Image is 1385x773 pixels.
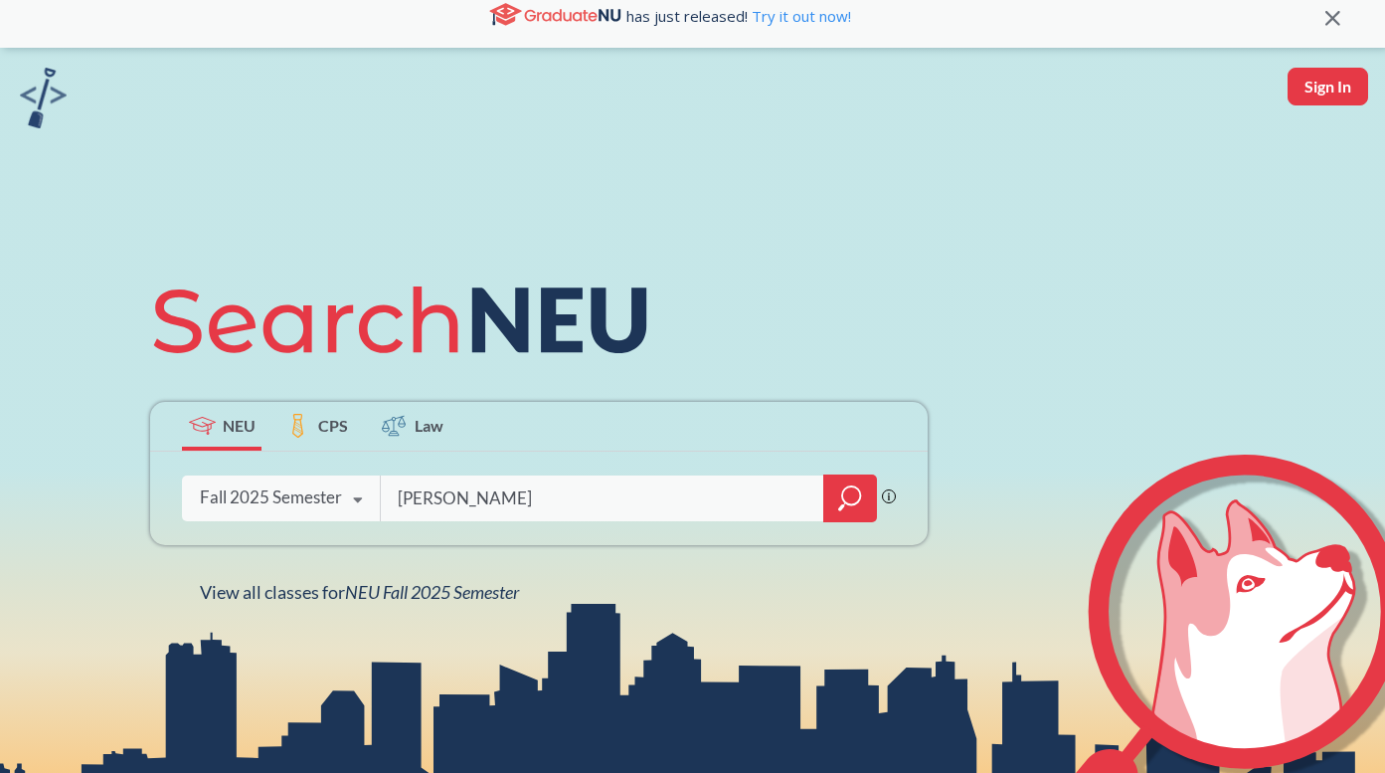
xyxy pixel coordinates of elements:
span: View all classes for [200,581,519,603]
span: CPS [318,414,348,437]
svg: magnifying glass [838,484,862,512]
input: Class, professor, course number, "phrase" [396,478,809,519]
a: Try it out now! [748,6,851,26]
img: sandbox logo [20,68,67,128]
div: Fall 2025 Semester [200,486,342,508]
span: NEU Fall 2025 Semester [345,581,519,603]
span: Law [415,414,443,437]
span: NEU [223,414,256,437]
button: Sign In [1288,68,1368,105]
a: sandbox logo [20,68,67,134]
div: magnifying glass [823,475,877,522]
span: has just released! [626,5,851,27]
